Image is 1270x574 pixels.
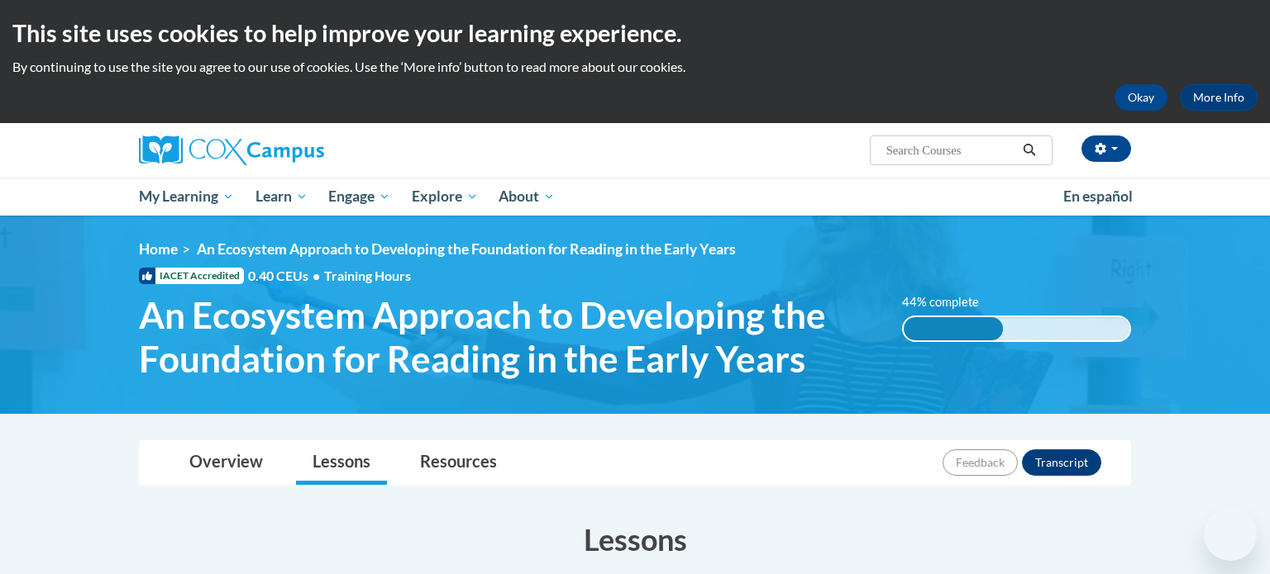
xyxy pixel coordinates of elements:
[245,178,318,216] a: Learn
[1053,179,1143,214] a: En español
[139,187,234,206] span: My Learning
[902,293,997,311] label: 44% complete
[139,135,453,165] a: Cox Campus
[328,187,390,206] span: Engage
[128,178,245,216] a: My Learning
[1022,449,1101,476] button: Transcript
[173,441,279,485] a: Overview
[255,187,308,206] span: Learn
[412,187,478,206] span: Explore
[403,441,513,485] a: Resources
[296,441,387,485] a: Lessons
[1180,84,1258,111] a: More Info
[139,135,324,165] img: Cox Campus
[139,268,244,284] span: IACET Accredited
[1063,187,1133,205] span: En español
[197,240,736,258] span: An Ecosystem Approach to Developing the Foundation for Reading in the Early Years
[499,187,555,206] span: About
[1017,140,1042,160] button: Search
[1204,508,1257,561] iframe: Button to launch messaging window
[139,519,1131,560] h3: Lessons
[904,317,1003,340] div: 44% complete
[885,140,1017,160] input: Search Courses
[248,267,324,285] span: 0.40 CEUs
[1115,84,1167,111] button: Okay
[313,268,320,283] span: •
[12,58,1258,76] p: By continuing to use the site you agree to our use of cookies. Use the ‘More info’ button to read...
[139,240,178,258] a: Home
[401,178,489,216] a: Explore
[139,293,877,381] span: An Ecosystem Approach to Developing the Foundation for Reading in the Early Years
[1081,135,1131,162] button: Account Settings
[489,178,566,216] a: About
[317,178,401,216] a: Engage
[324,268,411,283] span: Training Hours
[943,449,1018,476] button: Feedback
[12,17,1258,50] h2: This site uses cookies to help improve your learning experience.
[114,178,1156,216] div: Main menu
